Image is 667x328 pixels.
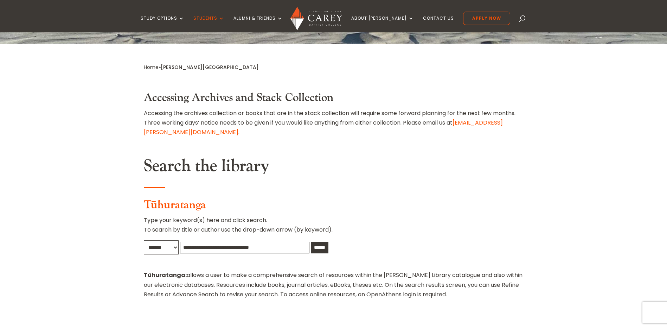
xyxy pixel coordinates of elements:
a: Study Options [141,16,184,32]
p: Accessing the archives collection or books that are in the stack collection will require some for... [144,108,524,137]
h3: Accessing Archives and Stack Collection [144,91,524,108]
a: Students [193,16,224,32]
img: Carey Baptist College [290,7,342,30]
strong: Tūhuratanga: [144,271,187,279]
h3: Tūhuratanga [144,198,524,215]
p: allows a user to make a comprehensive search of resources within the [PERSON_NAME] Library catalo... [144,270,524,299]
a: Apply Now [463,12,510,25]
a: Alumni & Friends [233,16,283,32]
a: Home [144,64,159,71]
a: Contact Us [423,16,454,32]
span: » [144,64,259,71]
p: Type your keyword(s) here and click search. To search by title or author use the drop-down arrow ... [144,215,524,240]
a: About [PERSON_NAME] [351,16,414,32]
span: [PERSON_NAME][GEOGRAPHIC_DATA] [161,64,259,71]
h2: Search the library [144,156,524,180]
